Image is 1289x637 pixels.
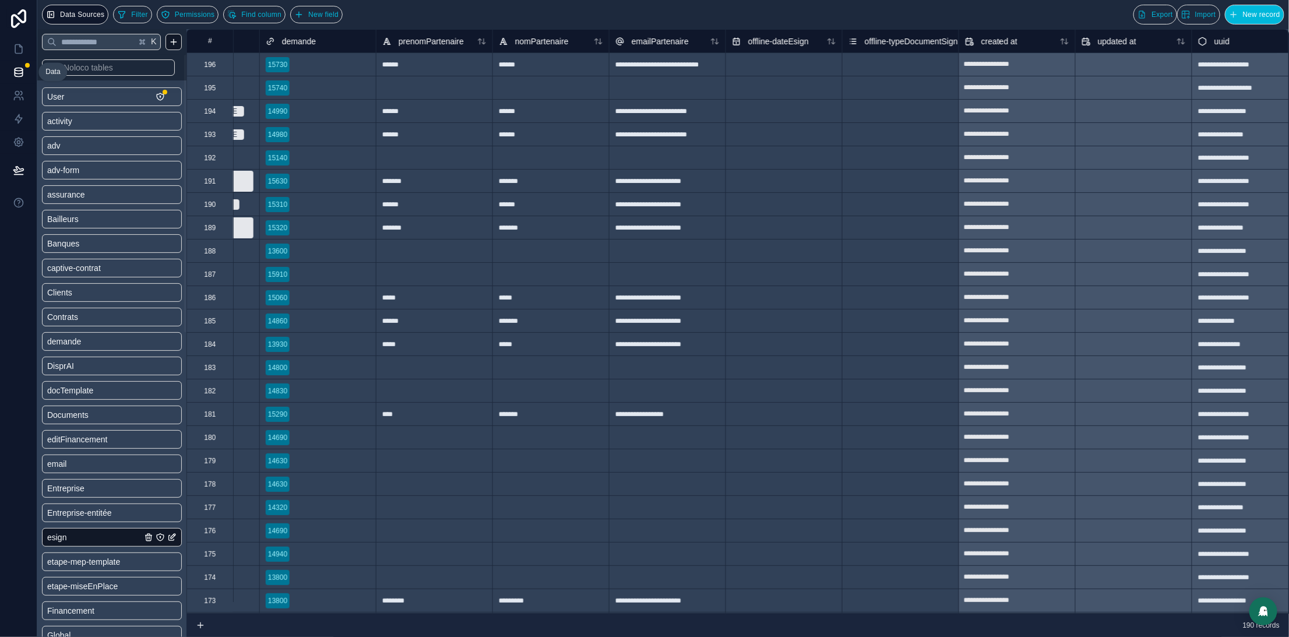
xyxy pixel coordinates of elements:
[204,340,216,349] div: 184
[47,556,120,568] span: etape-mep-template
[47,434,142,445] a: editFinancement
[268,479,287,490] div: 14630
[42,112,182,131] div: activity
[47,483,84,494] span: Entreprise
[268,269,287,280] div: 15910
[268,456,287,466] div: 14630
[47,409,89,421] span: Documents
[150,38,158,46] span: K
[157,6,224,23] a: Permissions
[47,213,142,225] a: Bailleurs
[42,210,182,228] div: Bailleurs
[60,10,104,19] span: Data Sources
[42,308,182,326] div: Contrats
[268,293,287,303] div: 15060
[47,140,61,152] span: adv
[42,185,182,204] div: assurance
[268,572,287,583] div: 13800
[268,363,287,373] div: 14800
[204,386,216,396] div: 182
[268,549,287,559] div: 14940
[47,507,112,519] span: Entreprise-entitée
[268,386,287,396] div: 14830
[42,259,182,277] div: captive-contrat
[47,385,142,396] a: docTemplate
[204,83,216,93] div: 195
[399,36,464,47] span: prenomPartenaire
[1225,5,1284,24] button: New record
[42,504,182,522] div: Entreprise-entitée
[981,36,1017,47] span: created at
[47,605,94,617] span: Financement
[1098,36,1136,47] span: updated at
[42,528,182,547] div: esign
[64,62,113,73] span: Noloco tables
[42,234,182,253] div: Banques
[204,480,216,489] div: 178
[204,456,216,466] div: 179
[47,605,142,617] a: Financement
[47,434,108,445] span: editFinancement
[865,36,958,47] span: offline-typeDocumentSign
[47,360,74,372] span: DisprAI
[241,10,281,19] span: Find column
[204,526,216,536] div: 176
[268,502,287,513] div: 14320
[204,177,216,186] div: 191
[47,115,72,127] span: activity
[47,189,142,200] a: assurance
[268,316,287,326] div: 14860
[268,83,287,93] div: 15740
[204,130,216,139] div: 193
[223,6,286,23] button: Find column
[47,91,142,103] a: User
[268,199,287,210] div: 15310
[47,458,66,470] span: email
[1195,10,1216,19] span: Import
[204,433,216,442] div: 180
[47,238,79,249] span: Banques
[42,87,182,106] div: User
[204,153,216,163] div: 192
[42,479,182,498] div: Entreprise
[1214,36,1230,47] span: uuid
[175,10,215,19] span: Permissions
[268,246,287,256] div: 13600
[515,36,569,47] span: nomPartenaire
[42,430,182,449] div: editFinancement
[47,385,93,396] span: docTemplate
[1249,597,1277,625] div: Open Intercom Messenger
[47,580,118,592] span: etape-miseEnPlace
[1243,10,1280,19] span: New record
[47,287,142,298] a: Clients
[47,189,85,200] span: assurance
[204,503,216,512] div: 177
[42,357,182,375] div: DisprAI
[47,287,72,298] span: Clients
[47,580,142,592] a: etape-miseEnPlace
[268,129,287,140] div: 14980
[45,68,60,77] div: Data
[204,550,216,559] div: 175
[268,596,287,606] div: 13800
[131,10,147,19] span: Filter
[47,115,142,127] a: activity
[47,140,142,152] a: adv
[204,293,216,302] div: 186
[204,270,216,279] div: 187
[157,6,219,23] button: Permissions
[204,363,216,372] div: 183
[47,164,142,176] a: adv-form
[42,381,182,400] div: docTemplate
[1220,5,1284,24] a: New record
[42,136,182,155] div: adv
[268,176,287,186] div: 15630
[47,458,142,470] a: email
[47,360,142,372] a: DisprAI
[1151,10,1172,19] span: Export
[42,5,108,24] button: Data Sources
[42,332,182,351] div: demande
[1243,621,1280,630] span: 190 records
[204,247,216,256] div: 188
[632,36,689,47] span: emailPartenaire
